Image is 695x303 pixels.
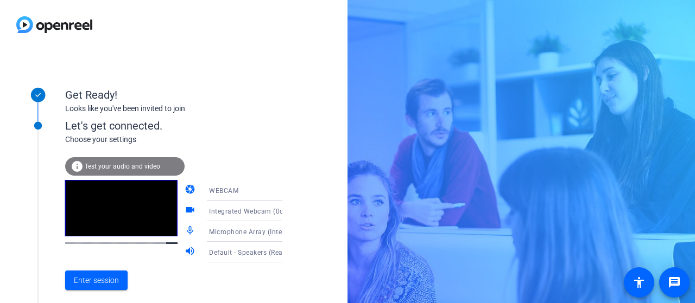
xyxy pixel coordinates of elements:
span: Microphone Array (Intel® Smart Sound Technology for Digital Microphones) [209,227,450,236]
div: Get Ready! [65,87,282,103]
mat-icon: camera [185,184,198,197]
div: Let's get connected. [65,118,305,134]
span: Enter session [74,275,119,286]
span: Test your audio and video [85,163,160,170]
mat-icon: accessibility [633,276,646,289]
mat-icon: message [668,276,681,289]
mat-icon: videocam [185,204,198,217]
mat-icon: info [71,160,84,173]
span: Integrated Webcam (0c45:6730) [209,207,312,215]
mat-icon: volume_up [185,246,198,259]
div: Looks like you've been invited to join [65,103,282,114]
span: Default - Speakers (Realtek(R) Audio) [209,248,326,256]
div: Choose your settings [65,134,305,145]
button: Enter session [65,270,128,290]
mat-icon: mic_none [185,225,198,238]
span: WEBCAM [209,187,238,195]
